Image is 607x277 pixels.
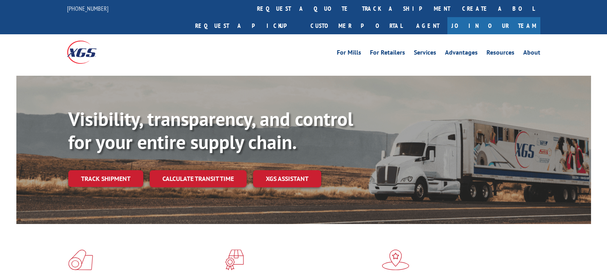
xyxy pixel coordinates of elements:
[382,249,409,270] img: xgs-icon-flagship-distribution-model-red
[225,249,244,270] img: xgs-icon-focused-on-flooring-red
[523,49,540,58] a: About
[68,106,353,154] b: Visibility, transparency, and control for your entire supply chain.
[370,49,405,58] a: For Retailers
[414,49,436,58] a: Services
[68,249,93,270] img: xgs-icon-total-supply-chain-intelligence-red
[189,17,304,34] a: Request a pickup
[408,17,447,34] a: Agent
[150,170,247,187] a: Calculate transit time
[304,17,408,34] a: Customer Portal
[337,49,361,58] a: For Mills
[445,49,478,58] a: Advantages
[67,4,109,12] a: [PHONE_NUMBER]
[68,170,143,187] a: Track shipment
[253,170,321,187] a: XGS ASSISTANT
[447,17,540,34] a: Join Our Team
[486,49,514,58] a: Resources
